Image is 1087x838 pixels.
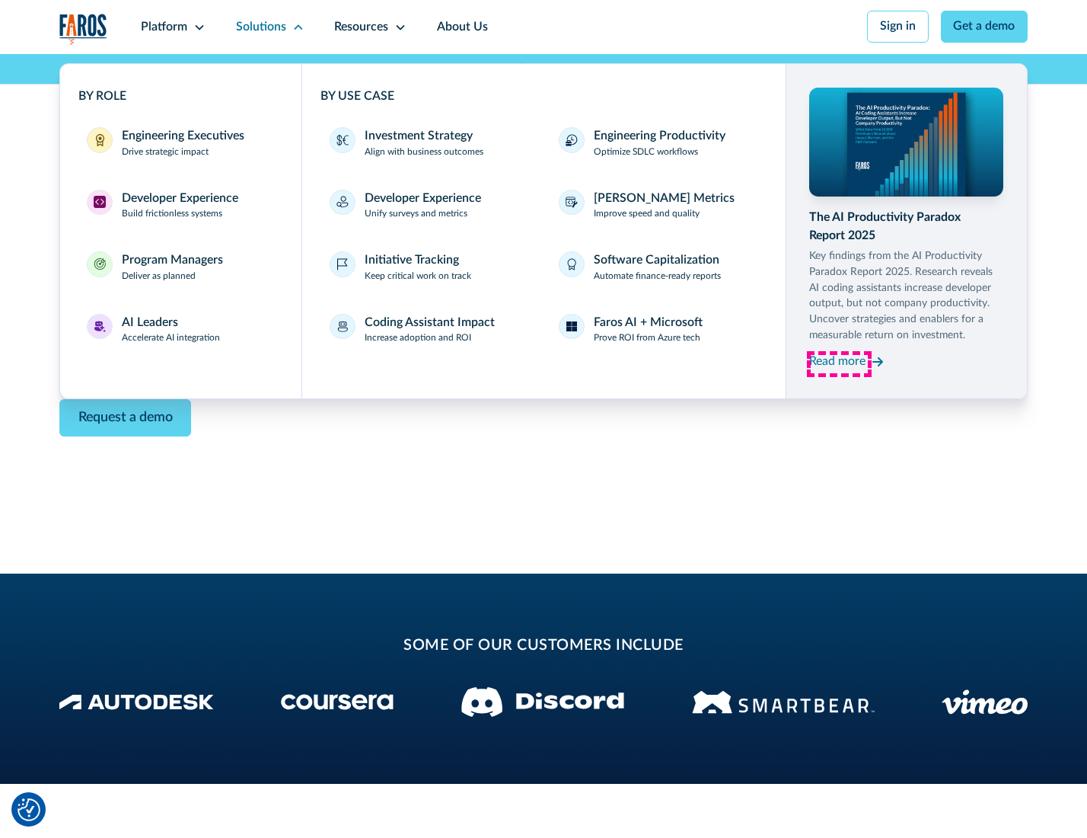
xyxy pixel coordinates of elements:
img: Autodesk Logo [59,694,214,710]
div: Faros AI + Microsoft [594,314,703,332]
p: Deliver as planned [122,270,196,283]
img: Revisit consent button [18,798,40,821]
p: Build frictionless systems [122,207,222,221]
img: Coursera Logo [281,694,394,710]
div: The AI Productivity Paradox Report 2025 [809,209,1003,245]
div: Investment Strategy [365,127,473,146]
a: Get a demo [941,11,1028,43]
a: Engineering ExecutivesEngineering ExecutivesDrive strategic impact [78,118,284,168]
p: Prove ROI from Azure tech [594,331,700,345]
div: AI Leaders [122,314,178,332]
a: Engineering ProductivityOptimize SDLC workflows [550,118,767,168]
a: [PERSON_NAME] MetricsImprove speed and quality [550,181,767,231]
div: Software Capitalization [594,251,719,270]
a: Investment StrategyAlign with business outcomes [320,118,537,168]
div: Resources [334,18,388,37]
nav: Solutions [59,54,1028,399]
div: Coding Assistant Impact [365,314,495,332]
div: Read more [809,353,865,371]
a: The AI Productivity Paradox Report 2025Key findings from the AI Productivity Paradox Report 2025.... [809,88,1003,373]
p: Automate finance-ready reports [594,270,721,283]
p: Accelerate AI integration [122,331,220,345]
a: Program ManagersProgram ManagersDeliver as planned [78,242,284,293]
p: Increase adoption and ROI [365,331,471,345]
a: Sign in [867,11,929,43]
div: BY USE CASE [320,88,767,106]
a: Developer ExperienceUnify surveys and metrics [320,181,537,231]
img: Smartbear Logo [692,688,875,716]
a: Developer ExperienceDeveloper ExperienceBuild frictionless systems [78,181,284,231]
a: Faros AI + MicrosoftProve ROI from Azure tech [550,305,767,355]
img: Developer Experience [94,196,106,208]
div: Developer Experience [122,190,238,208]
p: Improve speed and quality [594,207,700,221]
p: Drive strategic impact [122,146,209,159]
a: AI LeadersAI LeadersAccelerate AI integration [78,305,284,355]
p: Key findings from the AI Productivity Paradox Report 2025. Research reveals AI coding assistants ... [809,248,1003,344]
img: Discord logo [461,687,624,717]
div: Engineering Productivity [594,127,725,146]
a: Software CapitalizationAutomate finance-ready reports [550,242,767,293]
div: Program Managers [122,251,223,270]
img: Logo of the analytics and reporting company Faros. [59,14,108,45]
img: Program Managers [94,258,106,270]
a: Coding Assistant ImpactIncrease adoption and ROI [320,305,537,355]
h2: some of our customers include [180,635,907,657]
div: Engineering Executives [122,127,244,146]
div: Solutions [236,18,286,37]
img: Engineering Executives [94,134,106,146]
p: Unify surveys and metrics [365,207,467,221]
div: BY ROLE [78,88,284,106]
a: home [59,14,108,45]
img: Vimeo logo [942,689,1028,715]
button: Cookie Settings [18,798,40,821]
p: Optimize SDLC workflows [594,146,698,159]
a: Contact Modal [59,399,192,437]
div: [PERSON_NAME] Metrics [594,190,735,208]
div: Platform [141,18,187,37]
div: Initiative Tracking [365,251,459,270]
img: AI Leaders [94,321,106,333]
a: Initiative TrackingKeep critical work on track [320,242,537,293]
div: Developer Experience [365,190,481,208]
p: Align with business outcomes [365,146,483,159]
p: Keep critical work on track [365,270,471,283]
